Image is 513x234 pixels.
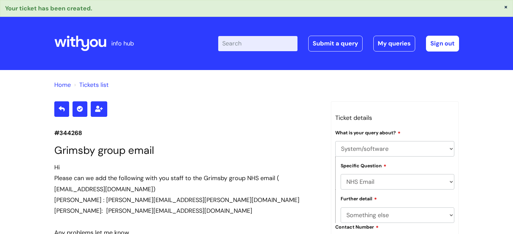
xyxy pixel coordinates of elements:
p: info hub [111,38,134,49]
h3: Ticket details [335,112,455,123]
input: Search [218,36,297,51]
label: Specific Question [341,162,387,169]
a: Submit a query [308,36,363,51]
a: My queries [373,36,415,51]
h1: Grimsby group email [54,144,321,157]
label: Further detail [341,195,377,202]
a: Home [54,81,71,89]
a: Tickets list [79,81,109,89]
div: [PERSON_NAME]: [PERSON_NAME][EMAIL_ADDRESS][DOMAIN_NAME] [54,205,321,216]
div: [PERSON_NAME] : [PERSON_NAME][EMAIL_ADDRESS][PERSON_NAME][DOMAIN_NAME] [54,195,321,205]
div: Hi [54,162,321,173]
div: Please can we add the following with you staff to the Grimsby group NHS email ( [EMAIL_ADDRESS][D... [54,173,321,195]
button: × [504,4,508,10]
label: Contact Number [335,223,379,230]
li: Solution home [54,79,71,90]
div: | - [218,36,459,51]
label: What is your query about? [335,129,401,136]
li: Tickets list [73,79,109,90]
p: #344268 [54,128,321,138]
a: Sign out [426,36,459,51]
